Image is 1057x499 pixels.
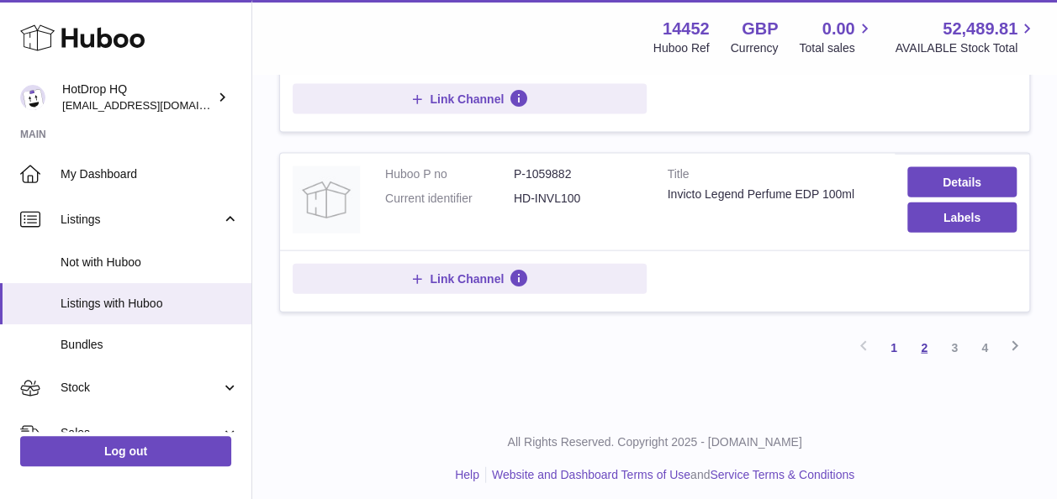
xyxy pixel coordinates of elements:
[907,202,1017,233] button: Labels
[430,271,504,286] span: Link Channel
[20,85,45,110] img: internalAdmin-14452@internal.huboo.com
[653,40,710,56] div: Huboo Ref
[266,434,1044,450] p: All Rights Reserved. Copyright 2025 - [DOMAIN_NAME]
[895,18,1037,56] a: 52,489.81 AVAILABLE Stock Total
[430,92,504,107] span: Link Channel
[385,166,514,182] dt: Huboo P no
[455,468,479,481] a: Help
[514,166,642,182] dd: P-1059882
[293,84,647,114] button: Link Channel
[61,212,221,228] span: Listings
[909,333,939,363] a: 2
[731,40,779,56] div: Currency
[492,468,690,481] a: Website and Dashboard Terms of Use
[742,18,778,40] strong: GBP
[62,98,247,112] span: [EMAIL_ADDRESS][DOMAIN_NAME]
[668,166,882,186] strong: Title
[62,81,214,113] div: HotDrop HQ
[895,40,1037,56] span: AVAILABLE Stock Total
[710,468,854,481] a: Service Terms & Conditions
[939,333,970,363] a: 3
[943,18,1017,40] span: 52,489.81
[970,333,1000,363] a: 4
[61,425,221,441] span: Sales
[799,40,874,56] span: Total sales
[879,333,909,363] a: 1
[61,166,239,182] span: My Dashboard
[385,191,514,207] dt: Current identifier
[293,264,647,294] button: Link Channel
[907,167,1017,197] a: Details
[514,191,642,207] dd: HD-INVL100
[822,18,855,40] span: 0.00
[61,337,239,353] span: Bundles
[61,380,221,396] span: Stock
[61,255,239,271] span: Not with Huboo
[663,18,710,40] strong: 14452
[293,166,360,234] img: Invicto Legend Perfume EDP 100ml
[61,296,239,312] span: Listings with Huboo
[668,186,882,202] div: Invicto Legend Perfume EDP 100ml
[20,436,231,466] a: Log out
[799,18,874,56] a: 0.00 Total sales
[486,467,854,483] li: and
